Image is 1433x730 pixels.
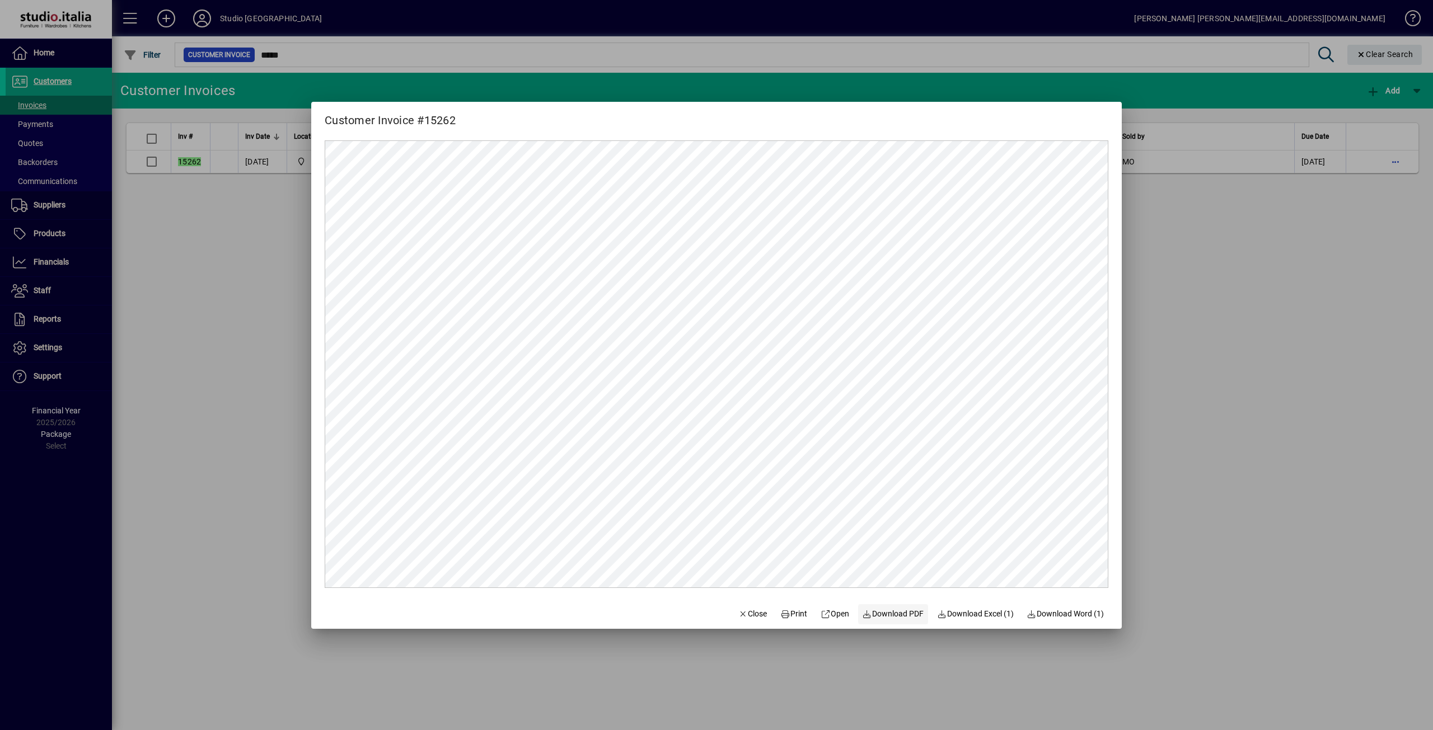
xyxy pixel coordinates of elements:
[937,608,1014,620] span: Download Excel (1)
[1023,604,1109,624] button: Download Word (1)
[776,604,812,624] button: Print
[738,608,767,620] span: Close
[311,102,469,129] h2: Customer Invoice #15262
[933,604,1018,624] button: Download Excel (1)
[816,604,854,624] a: Open
[734,604,772,624] button: Close
[863,608,924,620] span: Download PDF
[1027,608,1104,620] span: Download Word (1)
[858,604,929,624] a: Download PDF
[821,608,849,620] span: Open
[780,608,807,620] span: Print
